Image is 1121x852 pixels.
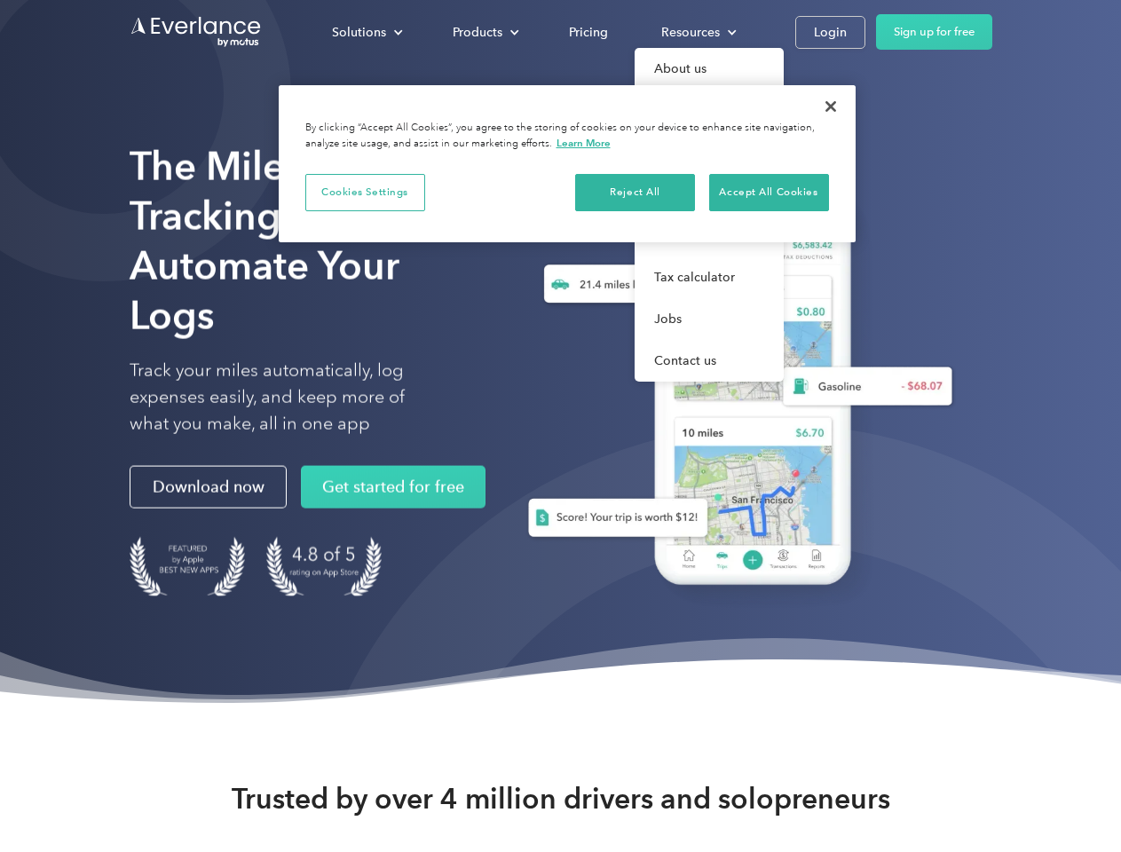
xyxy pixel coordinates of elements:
[557,137,611,149] a: More information about your privacy, opens in a new tab
[569,21,608,43] div: Pricing
[635,340,784,382] a: Contact us
[332,21,386,43] div: Solutions
[635,48,784,90] a: About us
[795,16,865,49] a: Login
[453,21,502,43] div: Products
[130,466,287,509] a: Download now
[500,169,967,611] img: Everlance, mileage tracker app, expense tracking app
[814,21,847,43] div: Login
[635,298,784,340] a: Jobs
[635,48,784,382] nav: Resources
[435,17,533,48] div: Products
[314,17,417,48] div: Solutions
[130,537,245,596] img: Badge for Featured by Apple Best New Apps
[635,256,784,298] a: Tax calculator
[279,85,856,242] div: Privacy
[643,17,751,48] div: Resources
[551,17,626,48] a: Pricing
[130,358,446,438] p: Track your miles automatically, log expenses easily, and keep more of what you make, all in one app
[232,781,890,816] strong: Trusted by over 4 million drivers and solopreneurs
[301,466,486,509] a: Get started for free
[305,174,425,211] button: Cookies Settings
[876,14,992,50] a: Sign up for free
[709,174,829,211] button: Accept All Cookies
[661,21,720,43] div: Resources
[305,121,829,152] div: By clicking “Accept All Cookies”, you agree to the storing of cookies on your device to enhance s...
[130,15,263,49] a: Go to homepage
[279,85,856,242] div: Cookie banner
[575,174,695,211] button: Reject All
[266,537,382,596] img: 4.9 out of 5 stars on the app store
[811,87,850,126] button: Close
